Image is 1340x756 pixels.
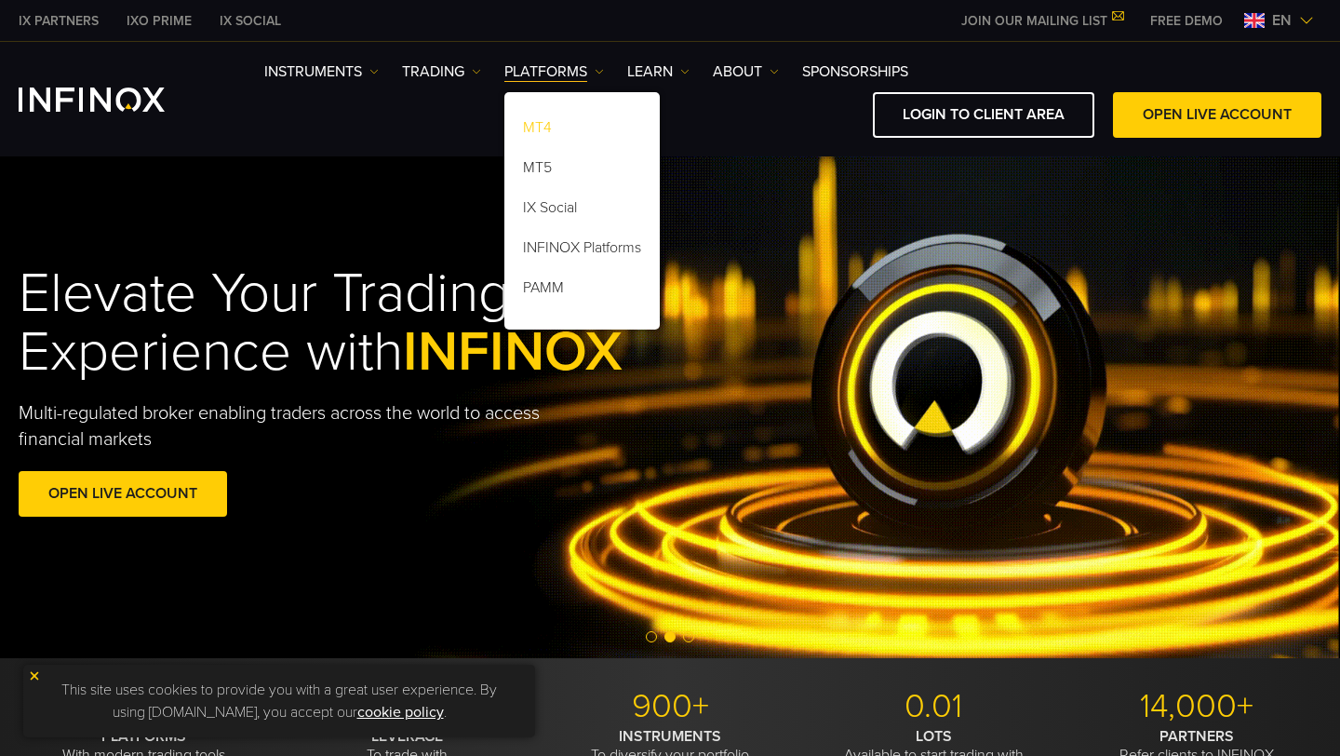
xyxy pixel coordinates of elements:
[504,151,660,191] a: MT5
[206,11,295,31] a: INFINOX
[1159,727,1234,746] strong: PARTNERS
[28,669,41,682] img: yellow close icon
[19,471,227,517] a: OPEN LIVE ACCOUNT
[504,191,660,231] a: IX Social
[264,61,379,83] a: Instruments
[1136,11,1237,31] a: INFINOX MENU
[33,674,526,728] p: This site uses cookies to provide you with a great user experience. By using [DOMAIN_NAME], you a...
[19,400,571,452] p: Multi-regulated broker enabling traders across the world to access financial markets
[504,61,604,83] a: PLATFORMS
[627,61,690,83] a: Learn
[19,264,709,382] h1: Elevate Your Trading Experience with
[5,11,113,31] a: INFINOX
[19,88,208,112] a: INFINOX Logo
[19,686,268,727] p: MT4/5
[713,61,779,83] a: ABOUT
[619,727,721,746] strong: INSTRUMENTS
[664,631,676,642] span: Go to slide 2
[646,631,657,642] span: Go to slide 1
[403,318,623,385] span: INFINOX
[802,61,908,83] a: SPONSORSHIPS
[947,13,1136,29] a: JOIN OUR MAILING LIST
[1113,92,1321,138] a: OPEN LIVE ACCOUNT
[402,61,481,83] a: TRADING
[113,11,206,31] a: INFINOX
[357,703,444,722] a: cookie policy
[504,231,660,271] a: INFINOX Platforms
[504,271,660,311] a: PAMM
[683,631,694,642] span: Go to slide 3
[1072,686,1321,727] p: 14,000+
[545,686,795,727] p: 900+
[873,92,1094,138] a: LOGIN TO CLIENT AREA
[1265,9,1299,32] span: en
[916,727,952,746] strong: LOTS
[504,111,660,151] a: MT4
[809,686,1058,727] p: 0.01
